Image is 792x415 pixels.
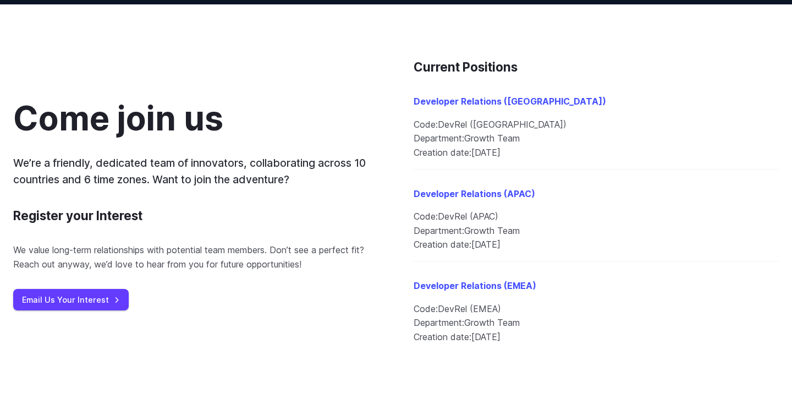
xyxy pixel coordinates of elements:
[13,289,129,310] a: Email Us Your Interest
[13,206,142,226] h3: Register your Interest
[414,211,438,222] span: Code:
[414,188,535,199] a: Developer Relations (APAC)
[414,210,779,224] li: DevRel (APAC)
[414,280,536,291] a: Developer Relations (EMEA)
[414,316,779,330] li: Growth Team
[414,96,606,107] a: Developer Relations ([GEOGRAPHIC_DATA])
[414,118,779,132] li: DevRel ([GEOGRAPHIC_DATA])
[414,132,779,146] li: Growth Team
[414,133,464,144] span: Department:
[414,224,779,238] li: Growth Team
[414,225,464,236] span: Department:
[414,147,471,158] span: Creation date:
[414,317,464,328] span: Department:
[414,146,779,160] li: [DATE]
[13,155,378,188] p: We’re a friendly, dedicated team of innovators, collaborating across 10 countries and 6 time zone...
[414,331,471,342] span: Creation date:
[414,119,438,130] span: Code:
[414,303,438,314] span: Code:
[414,239,471,250] span: Creation date:
[13,243,378,271] p: We value long-term relationships with potential team members. Don’t see a perfect fit? Reach out ...
[414,330,779,345] li: [DATE]
[13,100,223,137] h2: Come join us
[414,302,779,316] li: DevRel (EMEA)
[414,57,779,77] h3: Current Positions
[414,238,779,252] li: [DATE]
